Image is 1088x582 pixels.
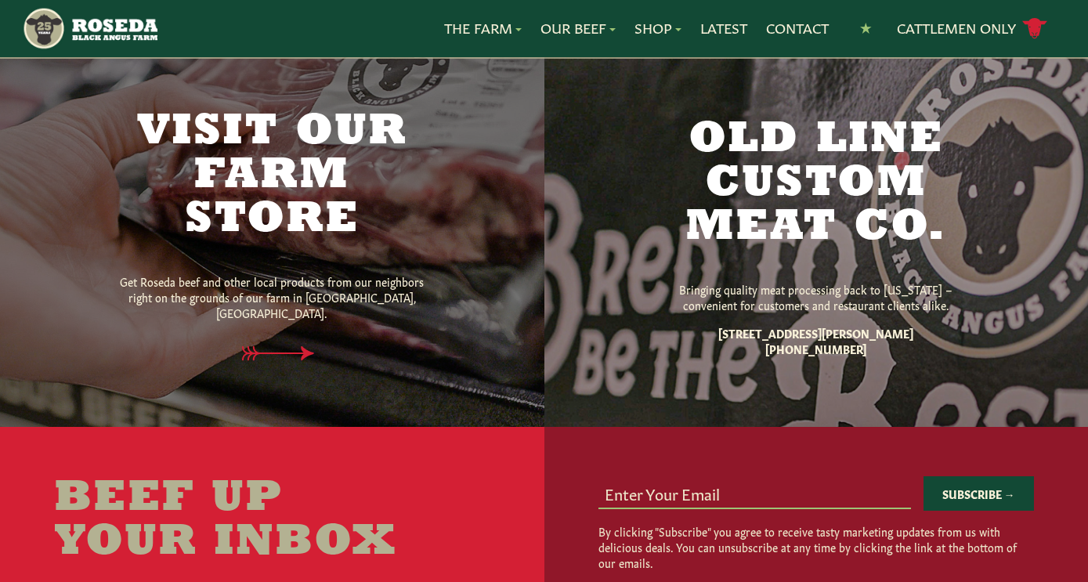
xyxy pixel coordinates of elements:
[652,281,981,313] p: Bringing quality meat processing back to [US_STATE] – convenient for customers and restaurant cli...
[766,18,829,38] a: Contact
[765,341,866,356] strong: [PHONE_NUMBER]
[107,273,436,320] p: Get Roseda beef and other local products from our neighbors right on the grounds of our farm in [...
[700,18,747,38] a: Latest
[107,110,436,242] h2: Visit Our Farm Store
[540,18,616,38] a: Our Beef
[718,325,913,341] strong: [STREET_ADDRESS][PERSON_NAME]
[897,15,1047,42] a: Cattlemen Only
[54,477,455,565] h2: Beef Up Your Inbox
[598,523,1034,570] p: By clicking "Subscribe" you agree to receive tasty marketing updates from us with delicious deals...
[924,476,1034,511] button: Subscribe →
[444,18,522,38] a: The Farm
[598,478,911,508] input: Enter Your Email
[634,18,681,38] a: Shop
[22,6,157,51] img: https://roseda.com/wp-content/uploads/2021/05/roseda-25-header.png
[652,118,981,250] h2: Old Line Custom Meat Co.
